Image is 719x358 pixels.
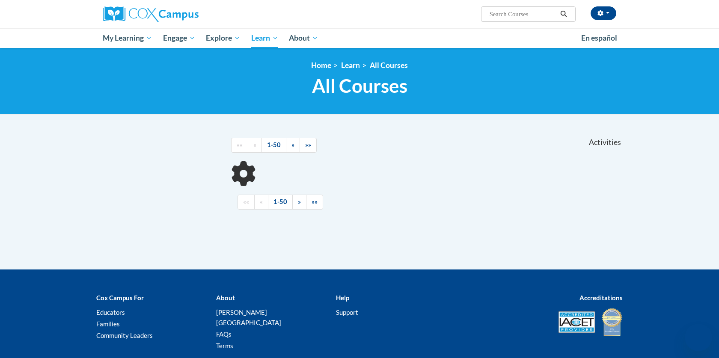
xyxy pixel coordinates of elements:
a: Begining [231,138,248,153]
a: Previous [254,195,268,210]
span: My Learning [103,33,152,43]
span: About [289,33,318,43]
span: All Courses [312,74,407,97]
span: «« [237,141,243,148]
span: Activities [589,138,621,147]
a: Learn [246,28,284,48]
img: Cox Campus [103,6,199,22]
b: Accreditations [579,294,623,302]
a: Home [311,61,331,70]
span: Learn [251,33,278,43]
a: Support [336,308,358,316]
b: Cox Campus For [96,294,144,302]
div: Main menu [90,28,629,48]
a: En español [576,29,623,47]
a: Next [286,138,300,153]
a: Families [96,320,120,328]
a: Engage [157,28,201,48]
a: Previous [248,138,262,153]
span: «« [243,198,249,205]
a: [PERSON_NAME][GEOGRAPHIC_DATA] [216,308,281,326]
a: Cox Campus [103,6,265,22]
span: »» [312,198,318,205]
input: Search Courses [489,9,557,19]
img: IDA® Accredited [601,307,623,337]
span: En español [581,33,617,42]
a: FAQs [216,330,232,338]
a: About [284,28,324,48]
a: Learn [341,61,360,70]
a: Community Leaders [96,331,153,339]
span: Explore [206,33,240,43]
span: »» [305,141,311,148]
a: 1-50 [261,138,286,153]
a: Next [292,195,306,210]
span: Engage [163,33,195,43]
a: All Courses [370,61,408,70]
a: Educators [96,308,125,316]
b: About [216,294,235,302]
button: Account Settings [591,6,616,20]
a: End [306,195,323,210]
a: End [300,138,317,153]
span: « [260,198,263,205]
span: « [253,141,256,148]
a: Begining [238,195,255,210]
iframe: Button to launch messaging window [685,324,712,351]
a: My Learning [97,28,157,48]
a: 1-50 [268,195,293,210]
img: Accredited IACET® Provider [559,311,595,333]
button: Search [557,9,570,19]
span: » [298,198,301,205]
a: Terms [216,342,233,349]
span: » [291,141,294,148]
a: Explore [200,28,246,48]
b: Help [336,294,349,302]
